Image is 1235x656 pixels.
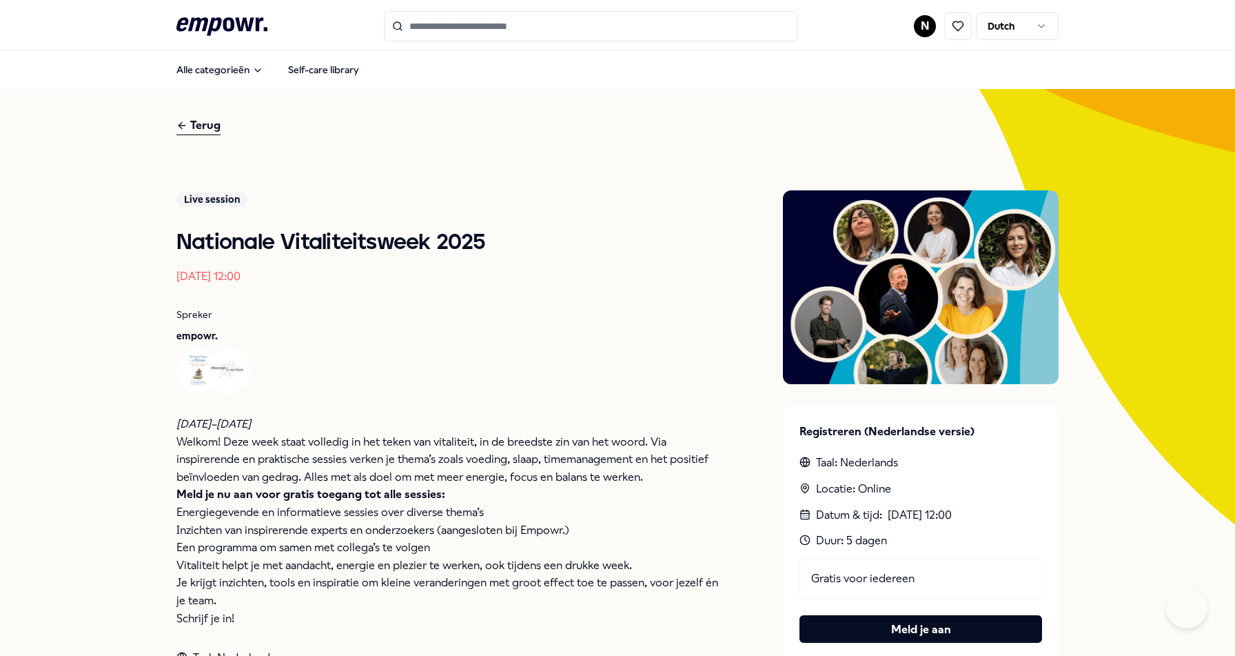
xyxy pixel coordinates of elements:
[176,433,728,486] p: Welkom! Deze week staat volledig in het teken van vitaliteit, in de breedste zin van het woord. V...
[165,56,274,83] button: Alle categorieën
[783,190,1059,384] img: Presenter image
[799,423,1042,441] p: Registreren (Nederlandse versie)
[799,615,1042,643] button: Meld je aan
[888,506,952,524] time: [DATE] 12:00
[176,229,728,257] h1: Nationale Vitaliteitsweek 2025
[914,15,936,37] button: N
[799,454,1042,472] div: Taal: Nederlands
[178,351,218,391] img: Avatar
[799,558,1042,599] div: Gratis voor iedereen
[176,307,728,322] p: Spreker
[176,504,728,521] p: Energiegevende en informatieve sessies over diverse thema’s
[176,557,728,575] p: Vitaliteit helpt je met aandacht, energie en plezier te werken, ook tijdens een drukke week.
[176,417,251,430] em: [DATE]–[DATE]
[209,351,249,391] img: Avatar
[384,11,797,41] input: Search for products, categories or subcategories
[176,192,247,207] div: Live session
[1166,587,1207,628] iframe: Help Scout Beacon - Open
[799,506,1042,524] div: Datum & tijd :
[176,521,728,539] p: Inzichten van inspirerende experts en onderzoekers (aangesloten bij Empowr.)
[176,610,728,628] p: Schrijf je in!
[799,480,1042,498] div: Locatie: Online
[810,621,1031,639] a: Meld je aan
[165,56,370,83] nav: Main
[176,117,221,135] div: Terug
[176,270,241,283] time: [DATE] 12:00
[176,488,445,501] strong: Meld je nu aan voor gratis toegang tot alle sessies:
[799,532,1042,550] div: Duur: 5 dagen
[277,56,370,83] a: Self-care library
[176,574,728,609] p: Je krijgt inzichten, tools en inspiratie om kleine veranderingen met groot effect toe te passen, ...
[176,539,728,557] p: Een programma om samen met collega’s te volgen
[176,328,728,344] p: empowr.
